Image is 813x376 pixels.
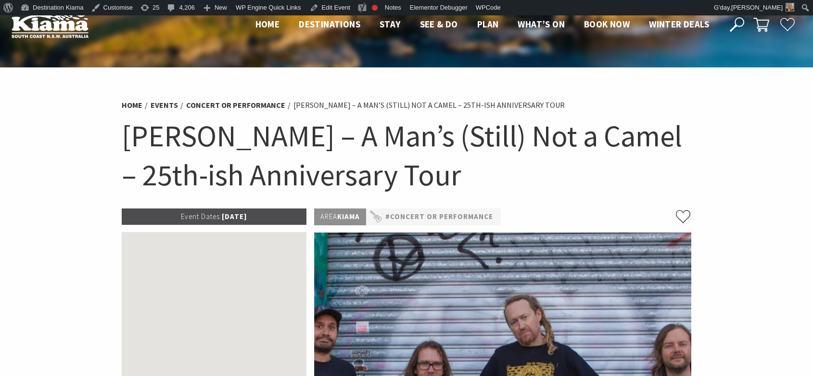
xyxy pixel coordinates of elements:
p: Kiama [314,208,366,225]
span: Book now [584,18,630,30]
span: Destinations [299,18,360,30]
span: Plan [477,18,499,30]
a: Home [122,100,142,110]
span: Stay [380,18,401,30]
a: Events [151,100,178,110]
h1: [PERSON_NAME] – A Man’s (Still) Not a Camel – 25th-ish Anniversary Tour [122,117,691,194]
span: Winter Deals [649,18,709,30]
img: Sally-2-e1629778872679-150x150.png [786,3,794,12]
a: Concert or Performance [186,100,285,110]
div: Focus keyphrase not set [372,5,378,11]
li: [PERSON_NAME] – A Man’s (Still) Not a Camel – 25th-ish Anniversary Tour [293,99,565,112]
span: Area [320,212,337,221]
span: What’s On [518,18,565,30]
span: Event Dates: [181,212,222,221]
a: #Concert or Performance [385,211,493,223]
span: Home [255,18,280,30]
p: [DATE] [122,208,306,225]
nav: Main Menu [246,17,719,33]
span: [PERSON_NAME] [731,4,783,11]
img: Kiama Logo [12,12,89,38]
span: See & Do [420,18,458,30]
